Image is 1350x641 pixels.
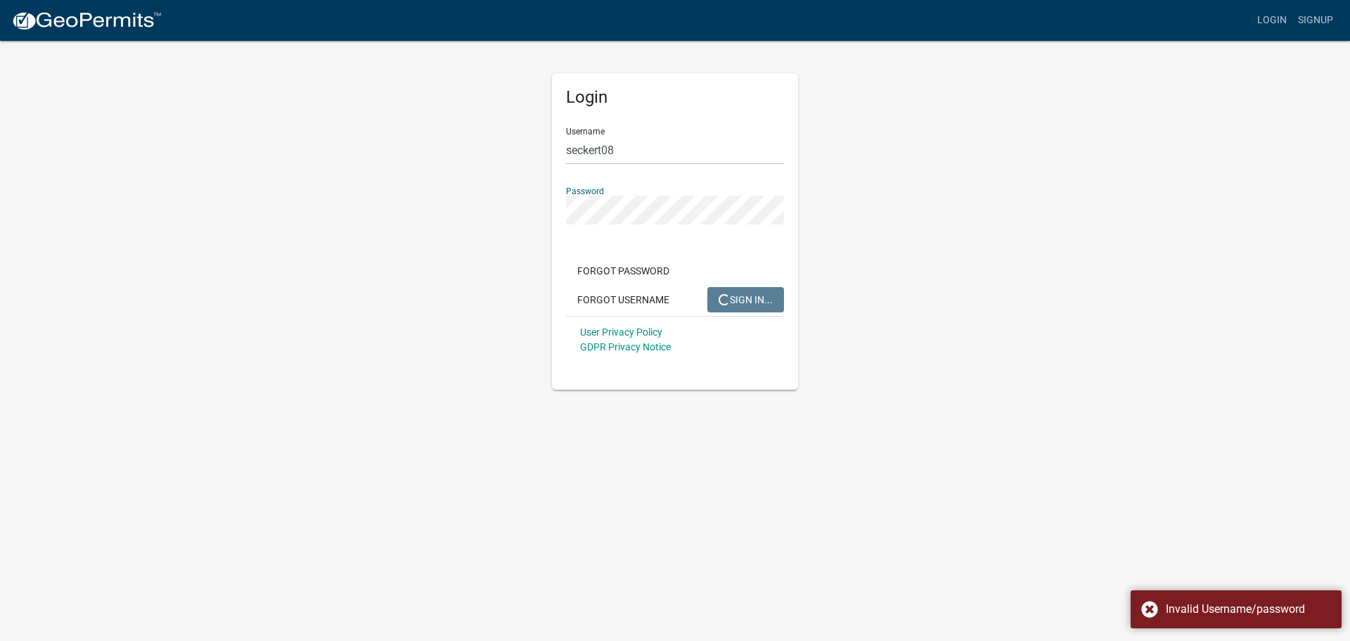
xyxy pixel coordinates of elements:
[566,258,681,284] button: Forgot Password
[719,293,773,305] span: SIGN IN...
[1292,7,1339,34] a: Signup
[566,87,784,108] h5: Login
[566,287,681,312] button: Forgot Username
[1252,7,1292,34] a: Login
[707,287,784,312] button: SIGN IN...
[580,326,662,338] a: User Privacy Policy
[580,341,671,353] a: GDPR Privacy Notice
[1166,601,1331,618] div: Invalid Username/password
